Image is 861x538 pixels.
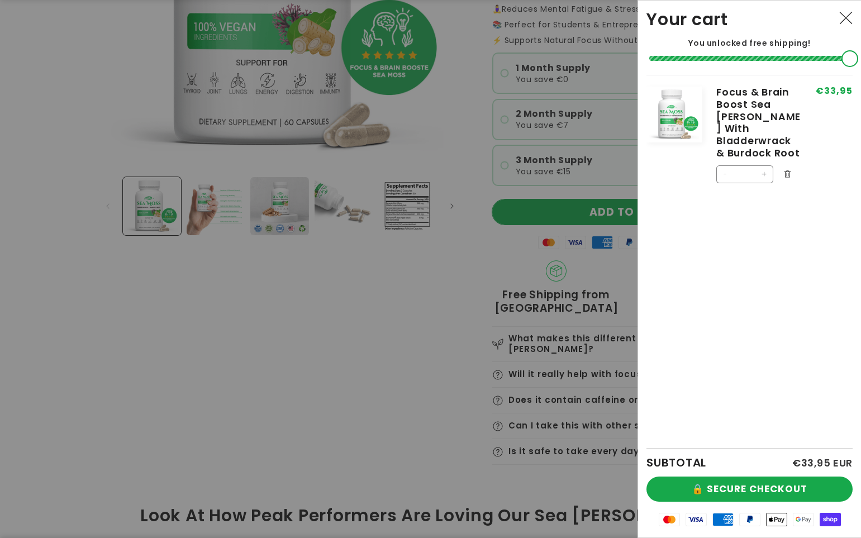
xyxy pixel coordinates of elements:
p: You unlocked free shipping! [646,38,853,48]
input: Quantity for Focus &amp; Brain Boost Sea Moss With Bladderwrack &amp; Burdock Root [735,165,755,183]
a: Focus & Brain Boost Sea [PERSON_NAME] With Bladderwrack & Burdock Root [716,87,802,159]
p: €33,95 EUR [792,458,853,468]
h2: SUBTOTAL [646,457,706,468]
button: Close [834,6,858,31]
span: €33,95 [816,87,853,96]
h2: Your cart [646,9,728,30]
button: Remove Focus & Brain Boost Sea Moss With Bladderwrack & Burdock Root [779,165,796,182]
button: 🔒 SECURE CHECKOUT [646,477,853,502]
